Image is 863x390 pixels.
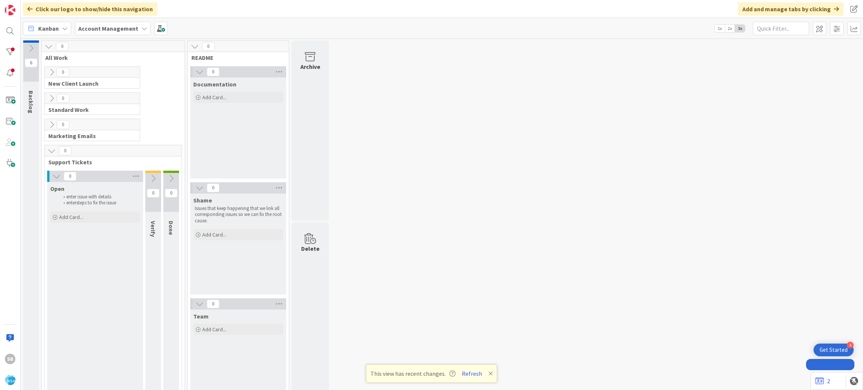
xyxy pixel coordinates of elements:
span: Standard Work [48,106,130,113]
span: 0 [64,172,76,181]
span: 0 [207,67,219,76]
button: Refresh [459,369,485,378]
div: Archive [300,62,320,71]
div: Open Get Started checklist, remaining modules: 4 [814,344,854,356]
span: Kanban [38,24,59,33]
span: Add Card... [202,231,226,238]
span: All Work [45,54,175,61]
span: Documentation [193,80,236,88]
span: Marketing Emails [48,132,130,140]
div: Get Started [820,346,848,354]
span: Verify [149,221,157,237]
span: Done [167,221,175,235]
span: README [191,54,279,61]
span: 3x [735,25,745,32]
span: steps to fix the issue [76,199,116,206]
p: Issues that keep happening that we link all corresponding issues so we can fix the root cause. [195,205,282,224]
span: Support Tickets [48,158,172,166]
img: Visit kanbanzone.com [5,5,15,15]
input: Quick Filter... [753,22,809,35]
span: 0 [59,146,72,155]
li: enter [59,200,139,206]
span: Add Card... [202,94,226,101]
span: 0 [207,299,219,308]
span: Add Card... [59,214,83,220]
span: Open [50,185,64,192]
b: Account Management [78,25,138,32]
div: Click our logo to show/hide this navigation [23,2,157,16]
img: avatar [5,375,15,385]
span: Add Card... [202,326,226,333]
span: 0 [57,120,69,129]
span: Shame [193,196,212,204]
span: 0 [57,68,69,77]
span: Team [193,313,209,320]
div: 4 [847,342,854,348]
span: 0 [207,183,219,192]
span: 2x [725,25,735,32]
div: Add and manage tabs by clicking [738,2,844,16]
li: enter issue with details [59,194,139,200]
span: 6 [25,58,37,67]
span: 0 [57,94,69,103]
span: 0 [165,189,178,198]
span: This view has recent changes. [370,369,455,378]
a: 2 [815,377,830,386]
span: 1x [715,25,725,32]
span: Backlog [27,91,35,113]
span: 0 [147,189,160,198]
span: 0 [202,42,215,51]
div: SB [5,354,15,364]
span: 0 [56,42,69,51]
span: New Client Launch [48,80,130,87]
div: Delete [301,244,320,253]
